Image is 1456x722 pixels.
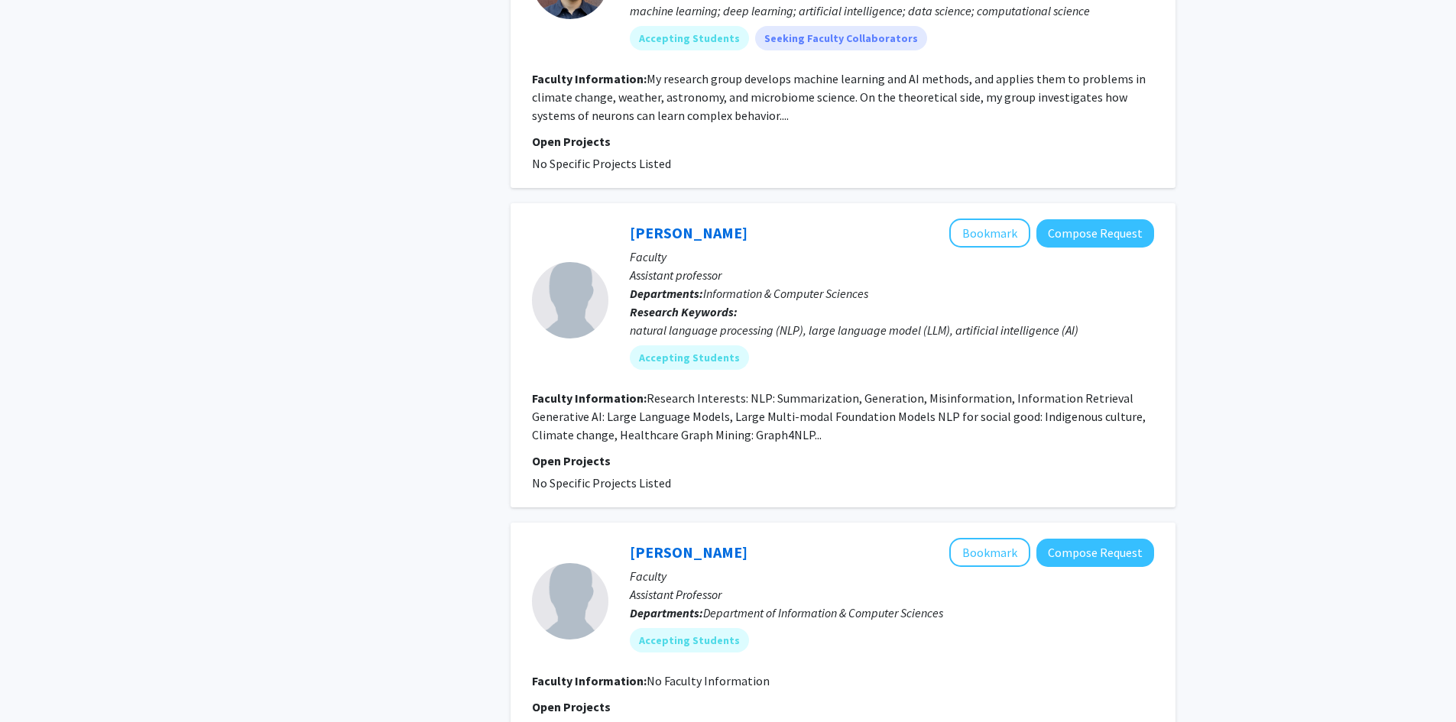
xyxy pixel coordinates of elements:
div: machine learning; deep learning; artificial intelligence; data science; computational science [630,2,1154,20]
b: Departments: [630,605,703,620]
span: Department of Information & Computer Sciences [703,605,943,620]
p: Assistant professor [630,266,1154,284]
b: Faculty Information: [532,390,647,406]
button: Add Haopeng Zhang to Bookmarks [949,219,1030,248]
p: Faculty [630,567,1154,585]
fg-read-more: My research group develops machine learning and AI methods, and applies them to problems in clima... [532,71,1146,123]
b: Departments: [630,286,703,301]
p: Open Projects [532,452,1154,470]
button: Add Andrey Popov to Bookmarks [949,538,1030,567]
p: Open Projects [532,132,1154,151]
span: No Specific Projects Listed [532,475,671,491]
a: [PERSON_NAME] [630,542,747,562]
span: No Specific Projects Listed [532,156,671,171]
p: Faculty [630,248,1154,266]
mat-chip: Seeking Faculty Collaborators [755,26,927,50]
button: Compose Request to Haopeng Zhang [1036,219,1154,248]
div: natural language processing (NLP), large language model (LLM), artificial intelligence (AI) [630,321,1154,339]
a: [PERSON_NAME] [630,223,747,242]
button: Compose Request to Andrey Popov [1036,539,1154,567]
b: Faculty Information: [532,71,647,86]
b: Research Keywords: [630,304,738,319]
fg-read-more: Research Interests: NLP: Summarization, Generation, Misinformation, Information Retrieval Generat... [532,390,1146,442]
mat-chip: Accepting Students [630,628,749,652]
p: Open Projects [532,698,1154,716]
span: Information & Computer Sciences [703,286,868,301]
p: Assistant Professor [630,585,1154,604]
span: No Faculty Information [647,673,770,688]
mat-chip: Accepting Students [630,345,749,370]
iframe: Chat [11,653,65,711]
mat-chip: Accepting Students [630,26,749,50]
b: Faculty Information: [532,673,647,688]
